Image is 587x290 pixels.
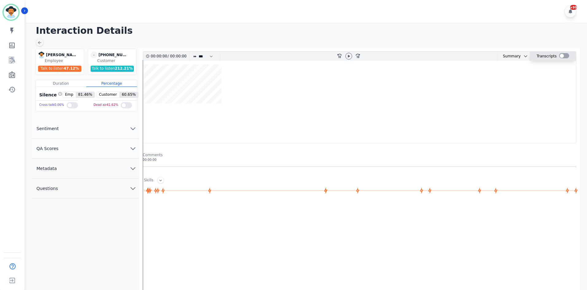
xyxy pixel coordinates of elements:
[45,58,83,63] div: Employee
[151,52,168,61] div: 00:00:00
[119,92,138,98] span: 60.65 %
[64,66,79,71] span: 47.12 %
[32,179,139,199] button: Questions chevron down
[32,145,64,152] span: QA Scores
[32,139,139,159] button: QA Scores chevron down
[143,153,576,157] div: Comments
[129,145,137,152] svg: chevron down
[76,92,95,98] span: 81.46 %
[129,185,137,192] svg: chevron down
[498,52,521,61] div: Summary
[86,80,137,87] div: Percentage
[32,159,139,179] button: Metadata chevron down
[32,119,139,139] button: Sentiment chevron down
[143,157,576,162] div: 00:00:00
[115,66,133,71] span: 212.21 %
[144,178,154,184] div: Skills
[169,52,186,61] div: 00:00:00
[36,25,581,36] h1: Interaction Details
[129,125,137,132] svg: chevron down
[570,5,577,10] div: +99
[523,54,528,59] svg: chevron down
[129,165,137,172] svg: chevron down
[94,101,119,110] div: Dead air 41.62 %
[97,58,135,63] div: Customer
[91,66,134,72] div: Talk to listen
[537,52,557,61] div: Transcripts
[38,66,82,72] div: Talk to listen
[4,5,18,20] img: Bordered avatar
[38,92,62,98] div: Silence
[99,52,129,58] div: [PHONE_NUMBER]
[46,52,77,58] div: [PERSON_NAME]
[151,52,188,61] div: /
[36,80,86,87] div: Duration
[32,165,62,172] span: Metadata
[91,52,97,58] span: -
[521,54,528,59] button: chevron down
[32,126,64,132] span: Sentiment
[96,92,119,98] span: Customer
[63,92,76,98] span: Emp
[32,185,63,191] span: Questions
[39,101,64,110] div: Cross talk 0.06 %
